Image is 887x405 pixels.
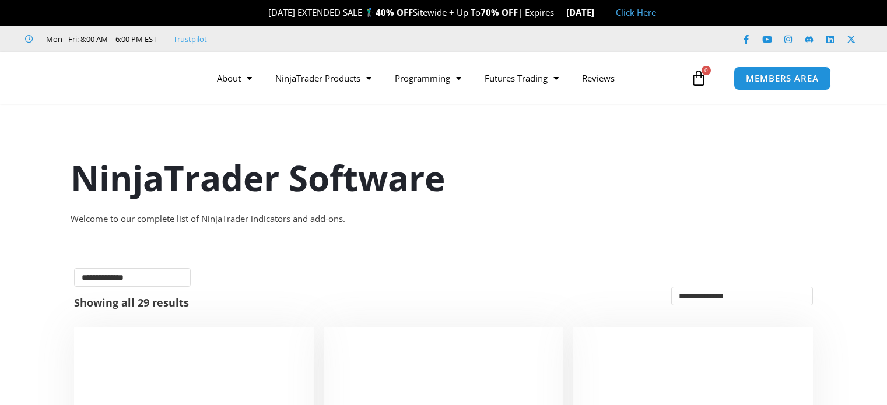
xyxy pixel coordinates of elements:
div: Welcome to our complete list of NinjaTrader indicators and add-ons. [71,211,817,227]
span: Mon - Fri: 8:00 AM – 6:00 PM EST [43,32,157,46]
a: Trustpilot [173,32,207,46]
a: Click Here [616,6,656,18]
a: MEMBERS AREA [734,66,831,90]
strong: 40% OFF [376,6,413,18]
img: 🏭 [595,8,604,17]
select: Shop order [671,287,813,305]
p: Showing all 29 results [74,297,189,308]
span: 0 [702,66,711,75]
h1: NinjaTrader Software [71,153,817,202]
a: Futures Trading [473,65,570,91]
img: LogoAI | Affordable Indicators – NinjaTrader [43,57,169,99]
a: Programming [383,65,473,91]
a: About [205,65,264,91]
a: Reviews [570,65,626,91]
strong: [DATE] [566,6,604,18]
strong: 70% OFF [481,6,518,18]
span: [DATE] EXTENDED SALE 🏌️‍♂️ Sitewide + Up To | Expires [256,6,566,18]
nav: Menu [205,65,688,91]
span: MEMBERS AREA [746,74,819,83]
img: ⌛ [555,8,563,17]
img: 🎉 [259,8,268,17]
a: NinjaTrader Products [264,65,383,91]
a: 0 [673,61,724,95]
